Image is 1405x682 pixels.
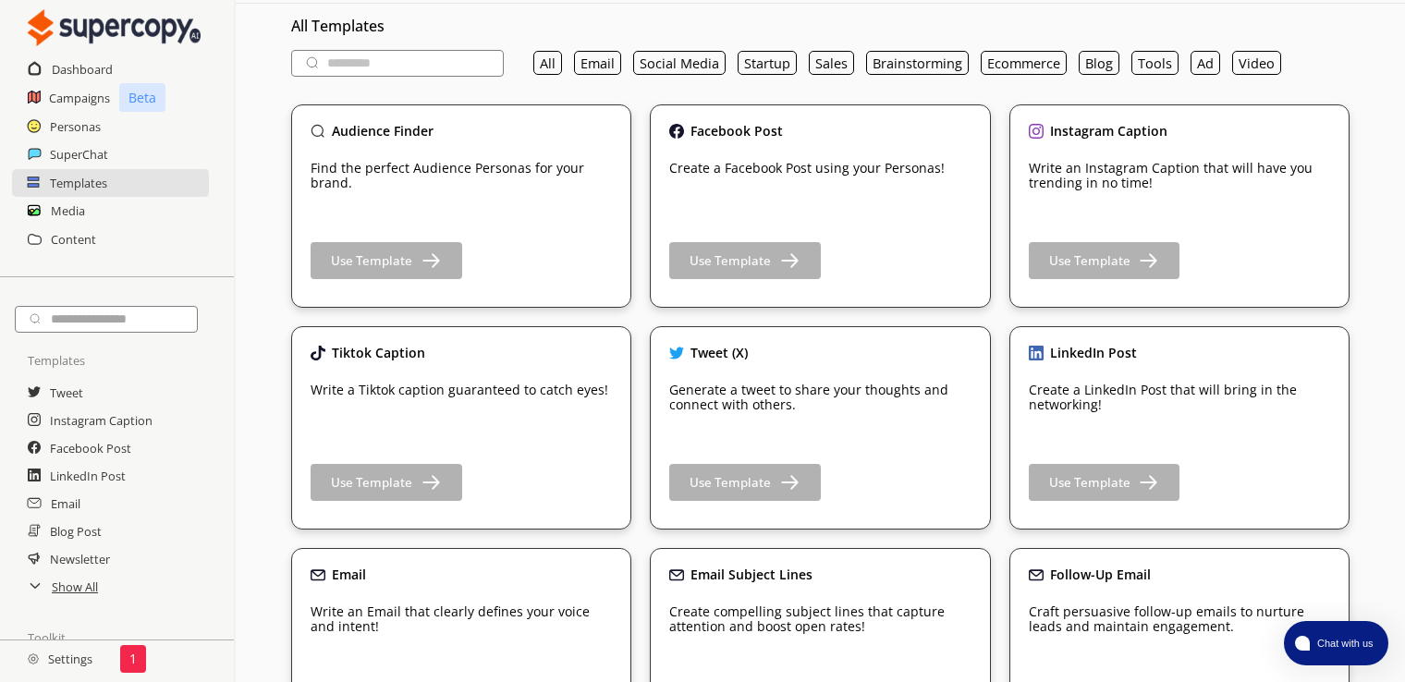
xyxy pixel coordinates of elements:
[50,462,126,490] a: LinkedIn Post
[1131,51,1179,75] button: Tools
[533,51,562,75] button: All
[690,122,783,140] b: Facebook Post
[51,197,85,225] a: Media
[633,51,726,75] button: Social Media
[669,346,684,360] img: Close
[50,434,131,462] a: Facebook Post
[49,84,110,112] a: Campaigns
[1284,621,1388,665] button: atlas-launcher
[1029,124,1044,139] img: Close
[1029,242,1180,279] button: Use Template
[291,12,1350,40] h3: All Templates
[50,379,83,407] a: Tweet
[1232,51,1281,75] button: Video
[332,122,434,140] b: Audience Finder
[52,55,113,83] a: Dashboard
[119,83,165,112] p: Beta
[50,140,108,168] a: SuperChat
[50,169,107,197] a: Templates
[28,653,39,664] img: Close
[332,566,366,583] b: Email
[331,474,412,491] b: Use Template
[331,252,412,269] b: Use Template
[669,124,684,139] img: Close
[50,545,110,573] a: Newsletter
[311,161,612,190] p: Find the perfect Audience Personas for your brand.
[51,490,80,518] a: Email
[981,51,1067,75] button: Ecommerce
[311,346,325,360] img: Close
[311,242,462,279] button: Use Template
[311,124,325,139] img: Close
[690,252,771,269] b: Use Template
[1079,51,1119,75] button: Blog
[50,113,101,140] a: Personas
[574,51,621,75] button: Email
[50,518,102,545] a: Blog Post
[1049,252,1130,269] b: Use Template
[669,604,971,634] p: Create compelling subject lines that capture attention and boost open rates!
[1029,383,1330,412] p: Create a LinkedIn Post that will bring in the networking!
[669,383,971,412] p: Generate a tweet to share your thoughts and connect with others.
[52,573,98,601] a: Show All
[1029,464,1180,501] button: Use Template
[311,383,608,397] p: Write a Tiktok caption guaranteed to catch eyes!
[1029,161,1330,190] p: Write an Instagram Caption that will have you trending in no time!
[690,474,771,491] b: Use Template
[1029,567,1044,582] img: Close
[332,344,425,361] b: Tiktok Caption
[669,567,684,582] img: Close
[1029,604,1330,634] p: Craft persuasive follow-up emails to nurture leads and maintain engagement.
[809,51,854,75] button: Sales
[866,51,969,75] button: Brainstorming
[311,604,612,634] p: Write an Email that clearly defines your voice and intent!
[669,464,821,501] button: Use Template
[311,464,462,501] button: Use Template
[669,161,945,176] p: Create a Facebook Post using your Personas!
[50,407,153,434] a: Instagram Caption
[51,225,96,253] a: Content
[669,242,821,279] button: Use Template
[1310,636,1377,651] span: Chat with us
[28,9,201,46] img: Close
[311,567,325,582] img: Close
[1191,51,1220,75] button: Ad
[1050,344,1137,361] b: LinkedIn Post
[690,344,748,361] b: Tweet (X)
[1050,122,1167,140] b: Instagram Caption
[738,51,797,75] button: Startup
[690,566,812,583] b: Email Subject Lines
[1049,474,1130,491] b: Use Template
[1050,566,1151,583] b: Follow-Up Email
[1029,346,1044,360] img: Close
[129,652,137,666] p: 1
